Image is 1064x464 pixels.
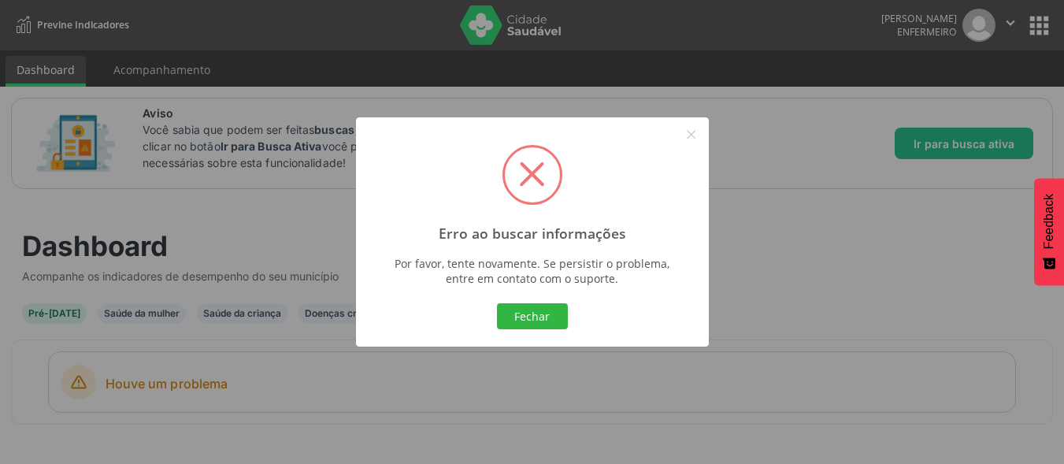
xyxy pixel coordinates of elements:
button: Feedback - Mostrar pesquisa [1034,178,1064,285]
h2: Erro ao buscar informações [439,225,626,242]
button: Fechar [497,303,568,330]
button: Close this dialog [678,121,705,148]
div: Por favor, tente novamente. Se persistir o problema, entre em contato com o suporte. [387,256,677,286]
span: Feedback [1042,194,1056,249]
